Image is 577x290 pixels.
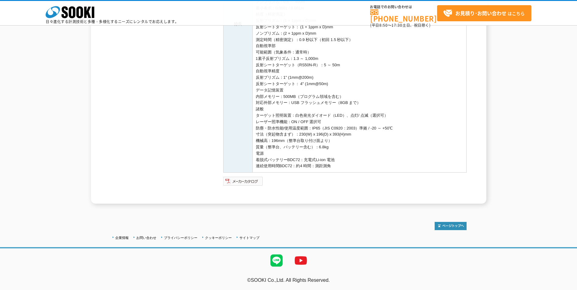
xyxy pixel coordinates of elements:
[370,9,437,22] a: [PHONE_NUMBER]
[223,176,263,186] img: メーカーカタログ
[223,180,263,185] a: メーカーカタログ
[370,5,437,9] span: お電話でのお問い合わせは
[435,222,467,230] img: トップページへ
[289,248,313,273] img: YouTube
[437,5,531,21] a: お見積り･お問い合わせはこちら
[554,284,577,289] a: テストMail
[443,9,525,18] span: はこちら
[164,236,197,240] a: プライバシーポリシー
[391,22,402,28] span: 17:30
[205,236,232,240] a: クッキーポリシー
[370,22,430,28] span: (平日 ～ 土日、祝日除く)
[46,20,179,23] p: 日々進化する計測技術と多種・多様化するニーズにレンタルでお応えします。
[115,236,129,240] a: 企業情報
[379,22,388,28] span: 8:50
[239,236,259,240] a: サイトマップ
[455,9,506,17] strong: お見積り･お問い合わせ
[264,248,289,273] img: LINE
[136,236,156,240] a: お問い合わせ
